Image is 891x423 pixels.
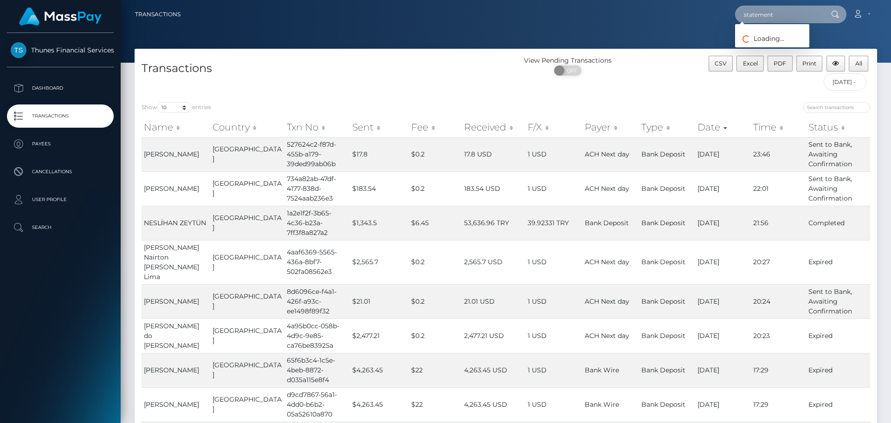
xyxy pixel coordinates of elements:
[409,319,462,353] td: $0.2
[7,77,114,100] a: Dashboard
[210,206,284,240] td: [GEOGRAPHIC_DATA]
[144,219,206,227] span: NESLİHAN ZEYTÜN
[824,73,867,91] input: Date filter
[284,171,350,206] td: 734a82ab-47df-4177-838d-7524aab236e3
[639,206,696,240] td: Bank Deposit
[409,353,462,387] td: $22
[462,118,525,137] th: Received: activate to sort column ascending
[462,137,525,171] td: 17.8 USD
[11,221,110,234] p: Search
[144,184,199,193] span: [PERSON_NAME]
[350,137,408,171] td: $17.8
[802,60,816,67] span: Print
[709,56,733,72] button: CSV
[462,387,525,422] td: 4,263.45 USD
[525,319,582,353] td: 1 USD
[409,284,462,319] td: $0.2
[695,171,750,206] td: [DATE]
[806,171,870,206] td: Sent to Bank, Awaiting Confirmation
[142,60,499,77] h4: Transactions
[806,118,870,137] th: Status: activate to sort column ascending
[144,322,199,350] span: [PERSON_NAME] do [PERSON_NAME]
[695,387,750,422] td: [DATE]
[210,319,284,353] td: [GEOGRAPHIC_DATA]
[774,60,786,67] span: PDF
[751,137,807,171] td: 23:46
[751,240,807,284] td: 20:27
[210,118,284,137] th: Country: activate to sort column ascending
[582,118,639,137] th: Payer: activate to sort column ascending
[585,219,629,227] span: Bank Deposit
[11,81,110,95] p: Dashboard
[585,258,629,266] span: ACH Next day
[639,240,696,284] td: Bank Deposit
[210,171,284,206] td: [GEOGRAPHIC_DATA]
[144,400,199,409] span: [PERSON_NAME]
[525,284,582,319] td: 1 USD
[751,353,807,387] td: 17:29
[284,284,350,319] td: 8d6096ce-f4a1-426f-a93c-ee1498f89f32
[735,34,784,43] span: Loading...
[462,240,525,284] td: 2,565.7 USD
[11,42,26,58] img: Thunes Financial Services
[350,353,408,387] td: $4,263.45
[284,319,350,353] td: 4a95b0cc-058b-4d9c-9e85-ca76be83925a
[695,240,750,284] td: [DATE]
[559,65,582,76] span: OFF
[409,206,462,240] td: $6.45
[525,137,582,171] td: 1 USD
[210,387,284,422] td: [GEOGRAPHIC_DATA]
[409,137,462,171] td: $0.2
[525,206,582,240] td: 39.92331 TRY
[806,387,870,422] td: Expired
[803,102,870,113] input: Search transactions
[7,132,114,156] a: Payees
[639,118,696,137] th: Type: activate to sort column ascending
[751,206,807,240] td: 21:56
[462,206,525,240] td: 53,636.96 TRY
[585,150,629,158] span: ACH Next day
[695,137,750,171] td: [DATE]
[639,353,696,387] td: Bank Deposit
[409,171,462,206] td: $0.2
[7,188,114,211] a: User Profile
[806,319,870,353] td: Expired
[768,56,793,72] button: PDF
[284,353,350,387] td: 65f6b3c4-1c5e-4beb-8872-d035a115e8f4
[284,137,350,171] td: 527624c2-f87d-455b-a179-39ded99ab06b
[585,332,629,340] span: ACH Next day
[695,319,750,353] td: [DATE]
[350,118,408,137] th: Sent: activate to sort column ascending
[743,60,758,67] span: Excel
[855,60,862,67] span: All
[350,206,408,240] td: $1,343.5
[144,243,199,281] span: [PERSON_NAME] Nairton [PERSON_NAME] Lima
[525,387,582,422] td: 1 USD
[144,150,199,158] span: [PERSON_NAME]
[350,171,408,206] td: $183.54
[462,171,525,206] td: 183.54 USD
[210,137,284,171] td: [GEOGRAPHIC_DATA]
[525,171,582,206] td: 1 USD
[735,6,822,23] input: Search...
[695,118,750,137] th: Date: activate to sort column ascending
[350,284,408,319] td: $21.01
[284,240,350,284] td: 4aaf6369-5565-436a-8bf7-502fa08562e3
[751,284,807,319] td: 20:24
[350,240,408,284] td: $2,565.7
[142,118,210,137] th: Name: activate to sort column ascending
[284,387,350,422] td: d9cd7867-56a1-4dd0-b6b2-05a52610a870
[11,137,110,151] p: Payees
[7,104,114,128] a: Transactions
[695,353,750,387] td: [DATE]
[11,193,110,207] p: User Profile
[11,165,110,179] p: Cancellations
[826,56,846,72] button: Column visibility
[144,366,199,374] span: [PERSON_NAME]
[462,319,525,353] td: 2,477.21 USD
[462,284,525,319] td: 21.01 USD
[585,400,619,409] span: Bank Wire
[142,102,211,113] label: Show entries
[135,5,181,24] a: Transactions
[639,284,696,319] td: Bank Deposit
